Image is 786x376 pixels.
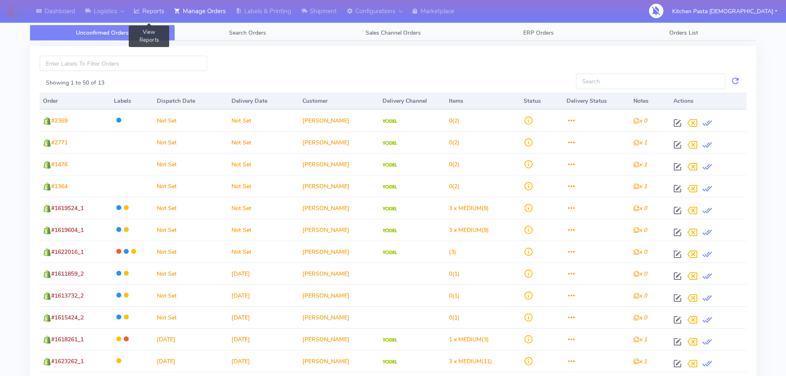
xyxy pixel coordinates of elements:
[153,109,228,131] td: Not Set
[228,153,299,175] td: Not Set
[449,161,452,168] span: 0
[228,197,299,219] td: Not Set
[633,182,647,190] i: x 1
[153,328,228,350] td: [DATE]
[449,117,460,125] span: (2)
[366,29,421,37] span: Sales Channel Orders
[40,93,111,109] th: Order
[51,161,68,168] span: #1476
[51,182,68,190] span: #1364
[299,153,379,175] td: [PERSON_NAME]
[666,3,784,20] button: Kitchen Pasta [DEMOGRAPHIC_DATA]
[449,292,460,300] span: (1)
[228,109,299,131] td: Not Set
[449,336,489,343] span: (3)
[563,93,630,109] th: Delivery Status
[228,175,299,197] td: Not Set
[382,163,397,167] img: Yodel
[633,161,647,168] i: x 1
[51,248,84,256] span: #1622016_1
[51,357,84,365] span: #1623262_1
[228,350,299,372] td: [DATE]
[228,262,299,284] td: [DATE]
[299,219,379,241] td: [PERSON_NAME]
[633,270,647,278] i: x 0
[382,229,397,233] img: Yodel
[382,207,397,211] img: Yodel
[633,314,647,322] i: x 0
[228,328,299,350] td: [DATE]
[51,292,84,300] span: #1613732_2
[449,139,460,147] span: (2)
[523,29,554,37] span: ERP Orders
[51,204,84,212] span: #1619524_1
[153,93,228,109] th: Dispatch Date
[299,350,379,372] td: [PERSON_NAME]
[382,338,397,342] img: Yodel
[520,93,564,109] th: Status
[633,139,647,147] i: x 1
[153,131,228,153] td: Not Set
[153,175,228,197] td: Not Set
[153,306,228,328] td: Not Set
[382,185,397,189] img: Yodel
[153,262,228,284] td: Not Set
[670,93,746,109] th: Actions
[449,270,452,278] span: 0
[51,314,84,322] span: #1615424_2
[51,117,68,125] span: #2369
[40,56,207,71] input: Enter Labels To Filter Orders
[449,292,452,300] span: 0
[382,251,397,255] img: Yodel
[446,93,520,109] th: Items
[51,270,84,278] span: #1611859_2
[229,29,266,37] span: Search Orders
[51,336,84,343] span: #1618261_1
[299,93,379,109] th: Customer
[449,270,460,278] span: (1)
[449,357,492,365] span: (11)
[449,204,489,212] span: (9)
[299,306,379,328] td: [PERSON_NAME]
[299,131,379,153] td: [PERSON_NAME]
[228,306,299,328] td: [DATE]
[46,78,104,87] label: Showing 1 to 50 of 13
[299,241,379,262] td: [PERSON_NAME]
[630,93,670,109] th: Notes
[51,226,84,234] span: #1619604_1
[449,248,456,256] span: (3)
[449,161,460,168] span: (2)
[633,248,647,256] i: x 0
[449,314,452,322] span: 0
[228,131,299,153] td: Not Set
[382,119,397,123] img: Yodel
[111,93,154,109] th: Labels
[382,360,397,364] img: Yodel
[299,262,379,284] td: [PERSON_NAME]
[153,153,228,175] td: Not Set
[449,139,452,147] span: 0
[299,197,379,219] td: [PERSON_NAME]
[449,336,482,343] span: 1 x MEDIUM
[633,117,647,125] i: x 0
[576,73,725,89] input: Search
[228,284,299,306] td: [DATE]
[379,93,446,109] th: Delivery Channel
[449,204,482,212] span: 3 x MEDIUM
[633,336,647,343] i: x 1
[299,284,379,306] td: [PERSON_NAME]
[449,226,489,234] span: (9)
[153,219,228,241] td: Not Set
[30,25,756,41] ul: Tabs
[153,350,228,372] td: [DATE]
[299,175,379,197] td: [PERSON_NAME]
[228,93,299,109] th: Delivery Date
[299,109,379,131] td: [PERSON_NAME]
[669,29,698,37] span: Orders List
[449,182,460,190] span: (2)
[633,357,647,365] i: x 1
[153,197,228,219] td: Not Set
[449,117,452,125] span: 0
[633,292,647,300] i: x 0
[449,357,482,365] span: 3 x MEDIUM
